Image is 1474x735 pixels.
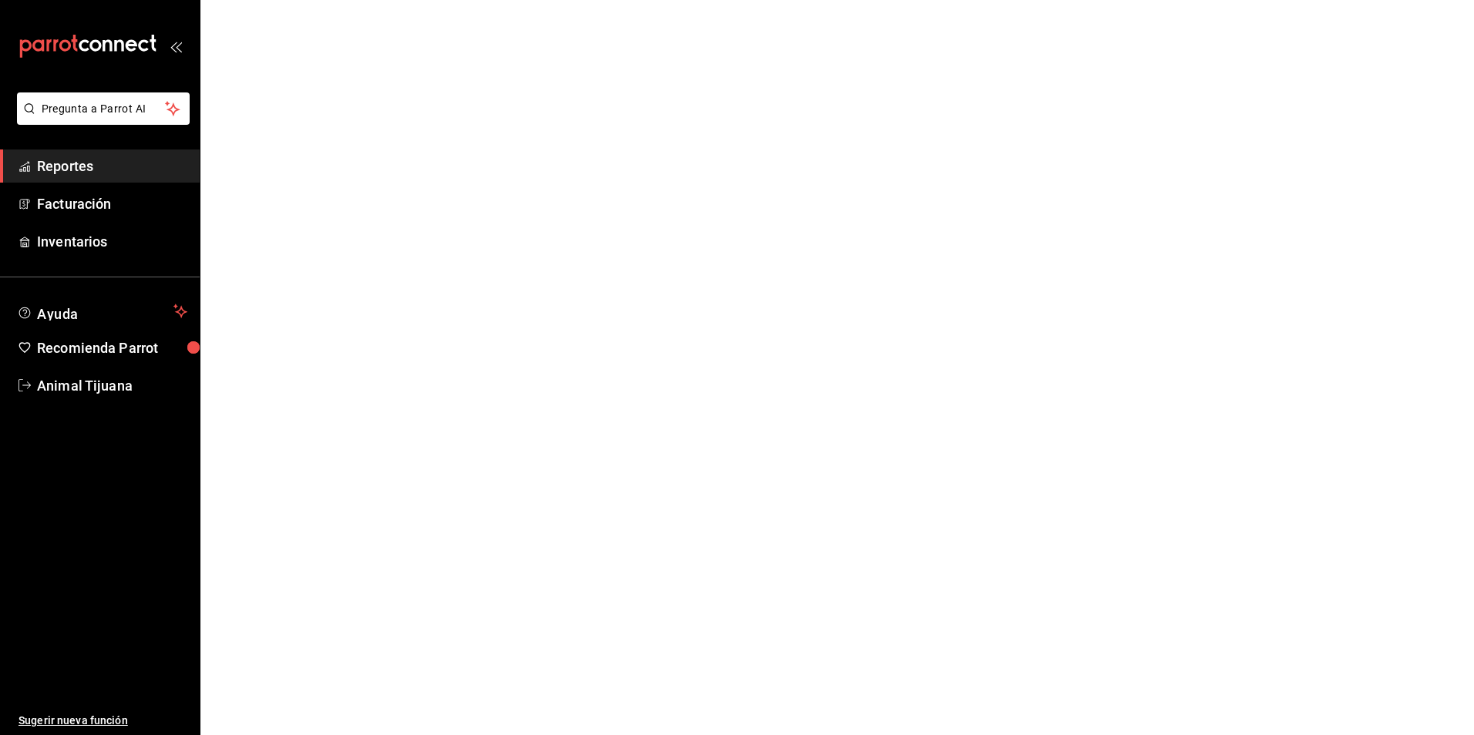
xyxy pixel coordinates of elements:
[17,92,190,125] button: Pregunta a Parrot AI
[19,713,187,729] span: Sugerir nueva función
[37,156,187,176] span: Reportes
[37,337,187,358] span: Recomienda Parrot
[42,101,166,117] span: Pregunta a Parrot AI
[37,302,167,321] span: Ayuda
[170,40,182,52] button: open_drawer_menu
[37,231,187,252] span: Inventarios
[37,375,187,396] span: Animal Tijuana
[37,193,187,214] span: Facturación
[11,112,190,128] a: Pregunta a Parrot AI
